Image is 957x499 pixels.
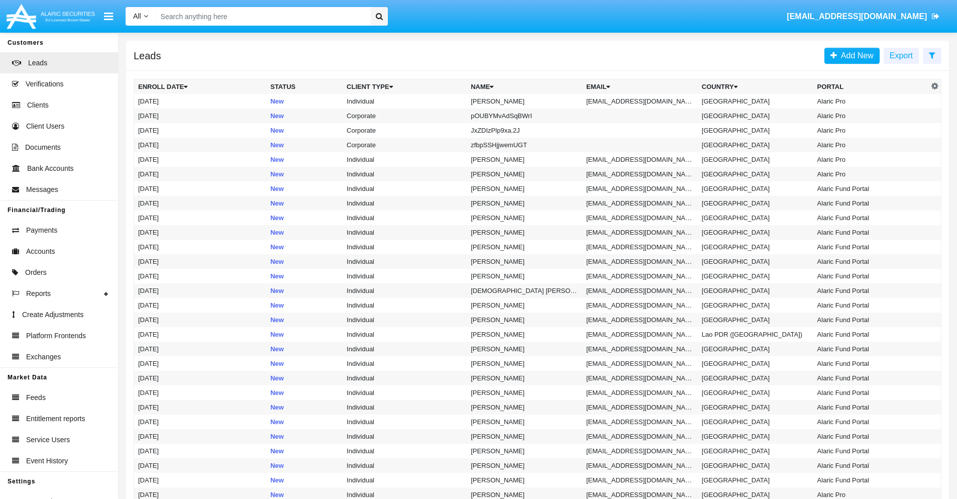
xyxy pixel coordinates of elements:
[698,109,813,123] td: [GEOGRAPHIC_DATA]
[467,371,582,385] td: [PERSON_NAME]
[467,181,582,196] td: [PERSON_NAME]
[890,51,913,60] span: Export
[467,400,582,415] td: [PERSON_NAME]
[467,385,582,400] td: [PERSON_NAME]
[698,429,813,444] td: [GEOGRAPHIC_DATA]
[343,269,467,283] td: Individual
[25,267,47,278] span: Orders
[698,181,813,196] td: [GEOGRAPHIC_DATA]
[837,51,874,60] span: Add New
[134,400,267,415] td: [DATE]
[26,435,70,445] span: Service Users
[467,79,582,94] th: Name
[134,79,267,94] th: Enroll Date
[343,371,467,385] td: Individual
[266,167,343,181] td: New
[813,254,929,269] td: Alaric Fund Portal
[266,123,343,138] td: New
[467,254,582,269] td: [PERSON_NAME]
[467,429,582,444] td: [PERSON_NAME]
[134,123,267,138] td: [DATE]
[467,167,582,181] td: [PERSON_NAME]
[582,269,698,283] td: [EMAIL_ADDRESS][DOMAIN_NAME]
[467,313,582,327] td: [PERSON_NAME]
[134,109,267,123] td: [DATE]
[343,167,467,181] td: Individual
[26,225,57,236] span: Payments
[698,444,813,458] td: [GEOGRAPHIC_DATA]
[266,109,343,123] td: New
[698,240,813,254] td: [GEOGRAPHIC_DATA]
[698,385,813,400] td: [GEOGRAPHIC_DATA]
[266,327,343,342] td: New
[884,48,919,64] button: Export
[134,138,267,152] td: [DATE]
[266,473,343,487] td: New
[698,152,813,167] td: [GEOGRAPHIC_DATA]
[343,79,467,94] th: Client Type
[698,225,813,240] td: [GEOGRAPHIC_DATA]
[134,94,267,109] td: [DATE]
[698,356,813,371] td: [GEOGRAPHIC_DATA]
[467,123,582,138] td: JxZDIzPlp9xa.2J
[813,429,929,444] td: Alaric Fund Portal
[582,473,698,487] td: [EMAIL_ADDRESS][DOMAIN_NAME]
[813,371,929,385] td: Alaric Fund Portal
[582,225,698,240] td: [EMAIL_ADDRESS][DOMAIN_NAME]
[134,181,267,196] td: [DATE]
[467,444,582,458] td: [PERSON_NAME]
[343,473,467,487] td: Individual
[266,400,343,415] td: New
[266,254,343,269] td: New
[134,167,267,181] td: [DATE]
[698,211,813,225] td: [GEOGRAPHIC_DATA]
[134,327,267,342] td: [DATE]
[582,415,698,429] td: [EMAIL_ADDRESS][DOMAIN_NAME]
[467,327,582,342] td: [PERSON_NAME]
[698,313,813,327] td: [GEOGRAPHIC_DATA]
[813,79,929,94] th: Portal
[582,313,698,327] td: [EMAIL_ADDRESS][DOMAIN_NAME]
[266,211,343,225] td: New
[582,254,698,269] td: [EMAIL_ADDRESS][DOMAIN_NAME]
[134,342,267,356] td: [DATE]
[343,196,467,211] td: Individual
[343,94,467,109] td: Individual
[266,152,343,167] td: New
[134,283,267,298] td: [DATE]
[582,342,698,356] td: [EMAIL_ADDRESS][DOMAIN_NAME]
[28,58,47,68] span: Leads
[266,415,343,429] td: New
[698,327,813,342] td: Lao PDR ([GEOGRAPHIC_DATA])
[266,269,343,283] td: New
[266,444,343,458] td: New
[813,400,929,415] td: Alaric Fund Portal
[467,211,582,225] td: [PERSON_NAME]
[134,458,267,473] td: [DATE]
[813,225,929,240] td: Alaric Fund Portal
[467,342,582,356] td: [PERSON_NAME]
[698,415,813,429] td: [GEOGRAPHIC_DATA]
[343,211,467,225] td: Individual
[343,444,467,458] td: Individual
[343,181,467,196] td: Individual
[343,283,467,298] td: Individual
[26,352,61,362] span: Exchanges
[824,48,880,64] a: Add New
[343,152,467,167] td: Individual
[582,371,698,385] td: [EMAIL_ADDRESS][DOMAIN_NAME]
[467,152,582,167] td: [PERSON_NAME]
[266,371,343,385] td: New
[582,167,698,181] td: [EMAIL_ADDRESS][DOMAIN_NAME]
[126,11,156,22] a: All
[582,400,698,415] td: [EMAIL_ADDRESS][DOMAIN_NAME]
[698,342,813,356] td: [GEOGRAPHIC_DATA]
[813,356,929,371] td: Alaric Fund Portal
[25,142,61,153] span: Documents
[813,444,929,458] td: Alaric Fund Portal
[343,109,467,123] td: Corporate
[26,246,55,257] span: Accounts
[266,429,343,444] td: New
[343,240,467,254] td: Individual
[134,356,267,371] td: [DATE]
